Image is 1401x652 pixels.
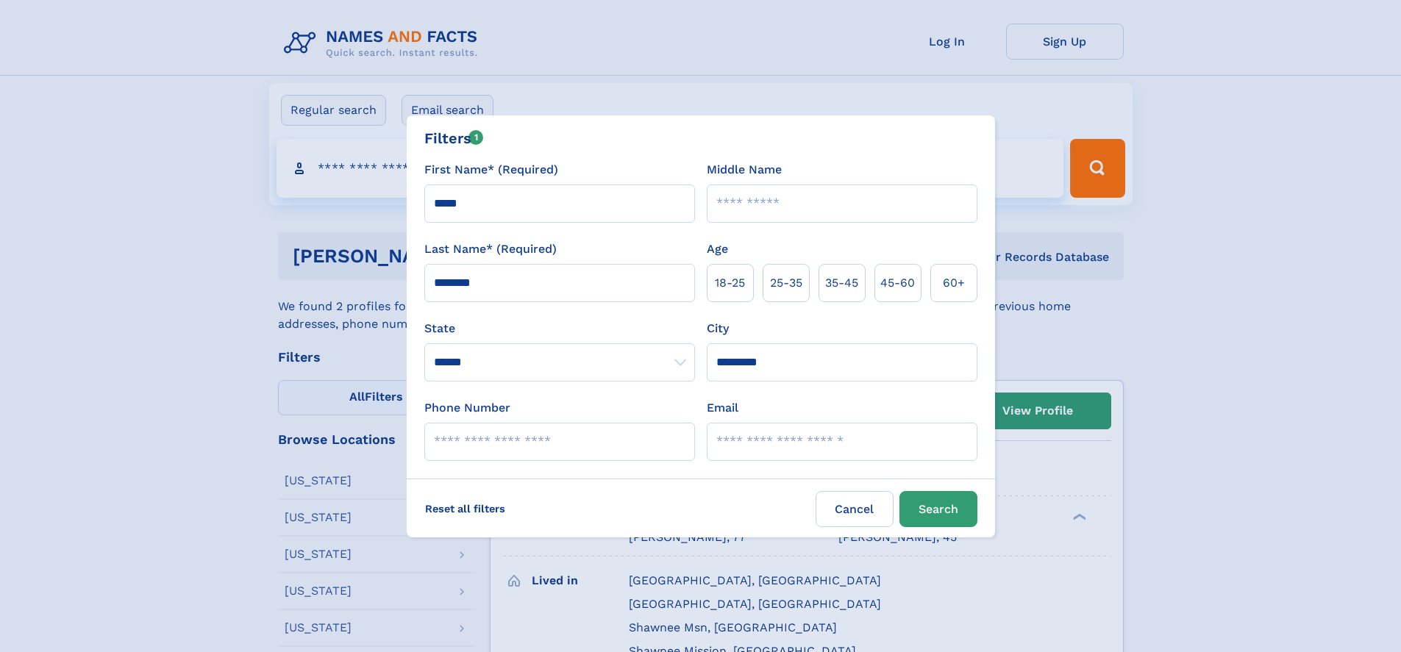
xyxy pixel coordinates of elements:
span: 18‑25 [715,274,745,292]
span: 60+ [943,274,965,292]
span: 25‑35 [770,274,802,292]
label: Middle Name [707,161,782,179]
label: Email [707,399,738,417]
div: Filters [424,127,484,149]
label: State [424,320,695,337]
label: Reset all filters [416,491,515,526]
label: Phone Number [424,399,510,417]
label: Last Name* (Required) [424,240,557,258]
label: City [707,320,729,337]
label: First Name* (Required) [424,161,558,179]
label: Cancel [816,491,894,527]
button: Search [899,491,977,527]
span: 45‑60 [880,274,915,292]
span: 35‑45 [825,274,858,292]
label: Age [707,240,728,258]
